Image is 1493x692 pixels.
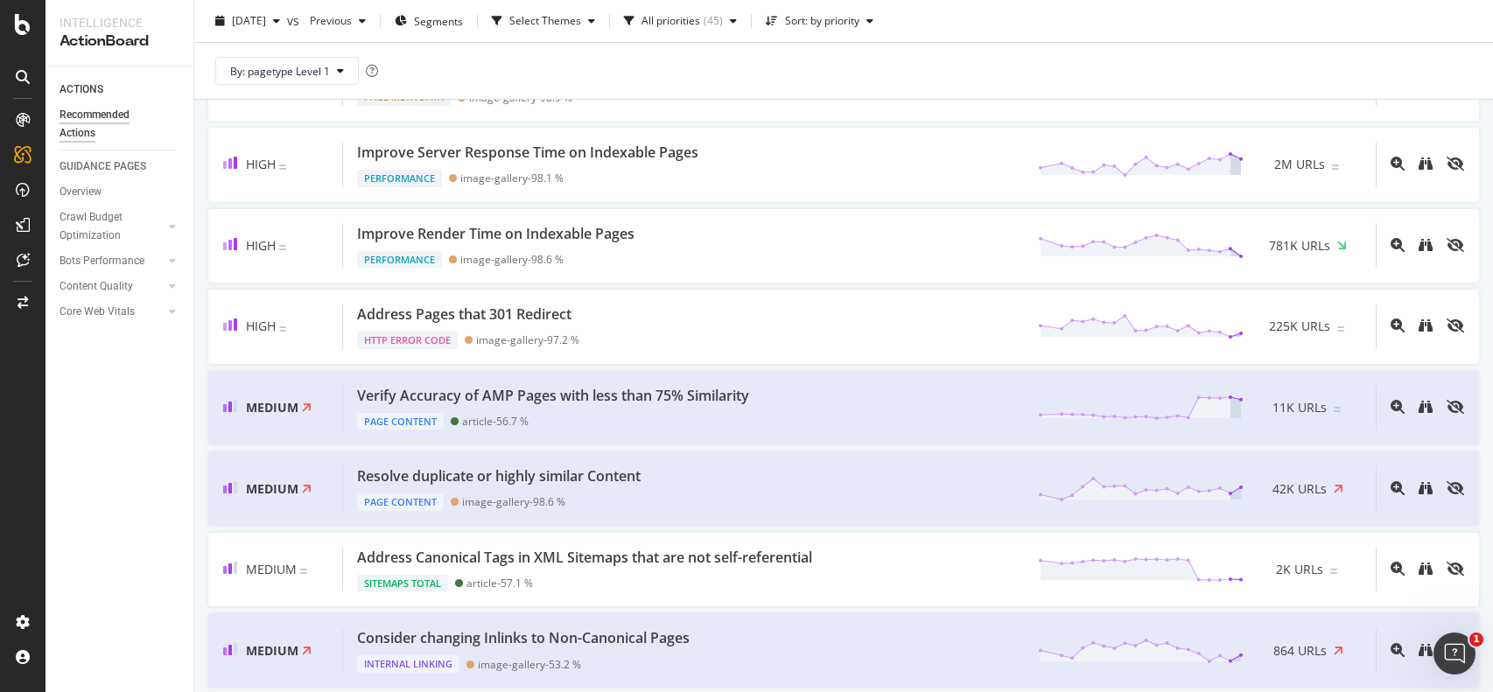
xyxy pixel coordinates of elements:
div: magnifying-glass-plus [1391,238,1405,252]
a: binoculars [1419,642,1433,659]
div: magnifying-glass-plus [1391,157,1405,171]
button: Segments [388,7,470,35]
div: binoculars [1419,643,1433,657]
div: Sort: by priority [785,16,859,26]
div: Address Canonical Tags in XML Sitemaps that are not self-referential [357,548,812,568]
div: image-gallery - 97.2 % [476,333,579,346]
div: GUIDANCE PAGES [60,157,146,176]
div: ACTIONS [60,80,103,99]
a: binoculars [1419,561,1433,577]
div: Improve Server Response Time on Indexable Pages [357,143,698,163]
div: magnifying-glass-plus [1391,562,1405,576]
div: image-gallery - 98.1 % [460,171,564,185]
img: Equal [1330,569,1337,574]
div: Crawl Budget Optimization [60,208,151,245]
div: Bots Performance [60,252,144,270]
a: Core Web Vitals [60,303,164,321]
span: 11K URLs [1272,399,1327,416]
div: ( 45 ) [704,16,723,26]
span: High [246,318,276,334]
div: Page Content [357,413,444,430]
div: binoculars [1419,562,1433,576]
div: Recommended Actions [60,106,165,143]
span: 2025 Aug. 13th [232,13,266,28]
div: eye-slash [1447,157,1464,171]
a: ACTIONS [60,80,181,99]
button: Sort: by priority [759,7,880,35]
span: 225K URLs [1269,318,1330,335]
div: binoculars [1419,157,1433,171]
span: 864 URLs [1273,642,1327,660]
span: 2M URLs [1274,156,1325,173]
a: Content Quality [60,277,164,296]
span: High [246,156,276,172]
div: Consider changing Inlinks to Non-Canonical Pages [357,628,690,648]
div: Intelligence [60,14,179,31]
img: Equal [1337,326,1344,332]
button: All priorities(45) [617,7,744,35]
div: article - 57.1 % [466,577,533,590]
div: image-gallery - 98.6 % [460,253,564,266]
span: 42K URLs [1272,480,1327,498]
div: Performance [357,251,442,269]
div: magnifying-glass-plus [1391,400,1405,414]
a: Overview [60,183,181,201]
img: Equal [1332,164,1339,170]
div: binoculars [1419,400,1433,414]
div: Sitemaps Total [357,575,448,592]
button: [DATE] [208,7,287,35]
div: magnifying-glass-plus [1391,643,1405,657]
div: binoculars [1419,318,1433,332]
span: Medium [246,561,297,577]
button: Previous [303,7,373,35]
span: 781K URLs [1269,237,1330,255]
iframe: Intercom live chat [1433,633,1475,675]
span: By: pagetype Level 1 [230,63,330,78]
div: eye-slash [1447,238,1464,252]
a: Bots Performance [60,252,164,270]
div: Verify Accuracy of AMP Pages with less than 75% Similarity [357,386,749,406]
div: eye-slash [1447,318,1464,332]
div: magnifying-glass-plus [1391,318,1405,332]
div: Core Web Vitals [60,303,135,321]
span: Medium [246,480,298,497]
a: binoculars [1419,480,1433,497]
div: article - 56.7 % [462,415,529,428]
div: Improve Render Time on Indexable Pages [357,224,634,244]
a: binoculars [1419,237,1433,254]
div: Select Themes [509,16,581,26]
div: Page Content [357,493,444,511]
img: Equal [1334,407,1341,412]
div: eye-slash [1447,400,1464,414]
div: binoculars [1419,481,1433,495]
span: 2K URLs [1276,561,1323,578]
div: eye-slash [1447,481,1464,495]
a: binoculars [1419,318,1433,334]
div: Performance [357,170,442,187]
img: Equal [279,245,286,250]
button: By: pagetype Level 1 [215,57,359,85]
img: Equal [279,164,286,170]
div: image-gallery - 98.9 % [469,91,572,104]
div: Internal Linking [357,655,459,673]
div: binoculars [1419,238,1433,252]
span: Segments [414,13,463,28]
img: Equal [279,326,286,332]
a: Recommended Actions [60,106,181,143]
button: Select Themes [485,7,602,35]
span: vs [287,12,303,30]
div: ActionBoard [60,31,179,52]
span: Previous [303,13,352,28]
span: High [246,237,276,254]
a: GUIDANCE PAGES [60,157,181,176]
div: Address Pages that 301 Redirect [357,304,571,325]
span: Medium [246,399,298,416]
div: image-gallery - 53.2 % [478,658,581,671]
a: binoculars [1419,399,1433,416]
div: Overview [60,183,102,201]
div: image-gallery - 98.6 % [462,495,565,508]
span: Medium [246,642,298,659]
div: magnifying-glass-plus [1391,481,1405,495]
a: binoculars [1419,156,1433,172]
div: Content Quality [60,277,133,296]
